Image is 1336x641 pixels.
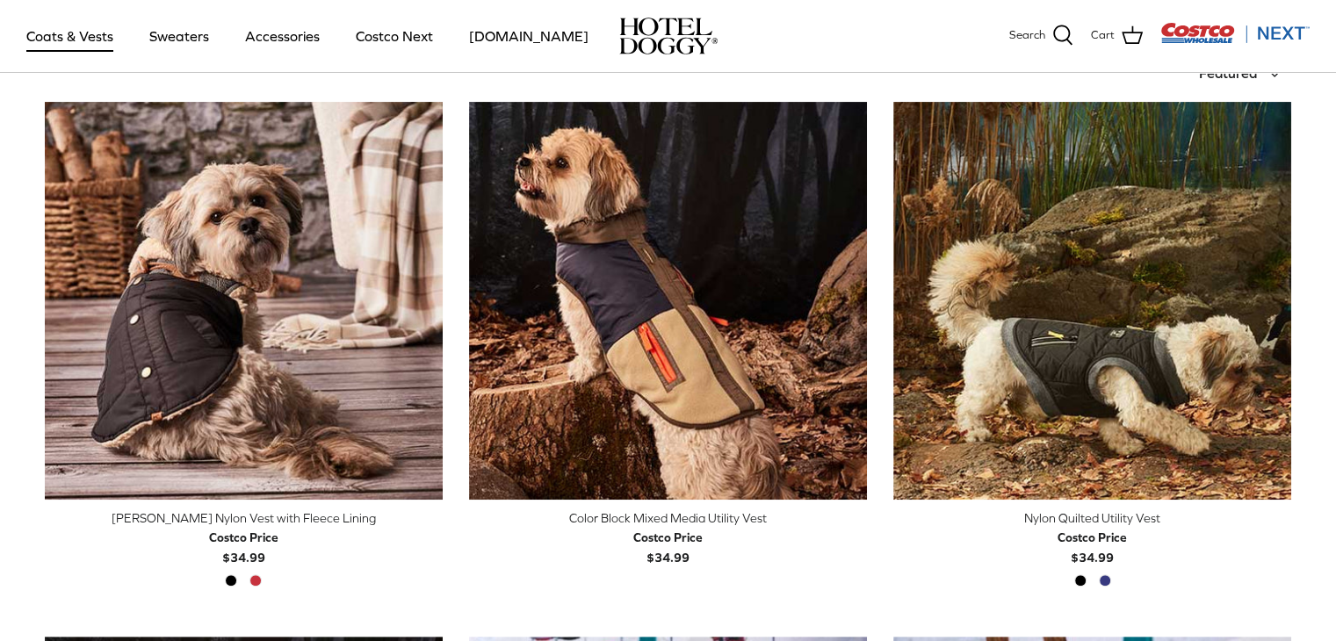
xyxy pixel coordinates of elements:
[619,18,718,54] img: hoteldoggycom
[1199,54,1292,93] button: Featured
[1058,528,1127,547] div: Costco Price
[1091,26,1115,45] span: Cart
[1058,528,1127,564] b: $34.99
[469,102,867,500] img: tan dog wearing a blue & brown vest
[469,508,867,567] a: Color Block Mixed Media Utility Vest Costco Price$34.99
[619,18,718,54] a: hoteldoggy.com hoteldoggycom
[1009,25,1073,47] a: Search
[893,508,1291,567] a: Nylon Quilted Utility Vest Costco Price$34.99
[453,6,604,66] a: [DOMAIN_NAME]
[469,508,867,528] div: Color Block Mixed Media Utility Vest
[45,508,443,528] div: [PERSON_NAME] Nylon Vest with Fleece Lining
[229,6,336,66] a: Accessories
[209,528,278,564] b: $34.99
[340,6,449,66] a: Costco Next
[633,528,703,547] div: Costco Price
[11,6,129,66] a: Coats & Vests
[469,102,867,500] a: Color Block Mixed Media Utility Vest
[1091,25,1143,47] a: Cart
[45,508,443,567] a: [PERSON_NAME] Nylon Vest with Fleece Lining Costco Price$34.99
[1199,65,1257,81] span: Featured
[45,102,443,500] a: Melton Nylon Vest with Fleece Lining
[1009,26,1045,45] span: Search
[1160,22,1310,44] img: Costco Next
[893,102,1291,500] a: Nylon Quilted Utility Vest
[1160,33,1310,47] a: Visit Costco Next
[209,528,278,547] div: Costco Price
[633,528,703,564] b: $34.99
[893,508,1291,528] div: Nylon Quilted Utility Vest
[134,6,225,66] a: Sweaters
